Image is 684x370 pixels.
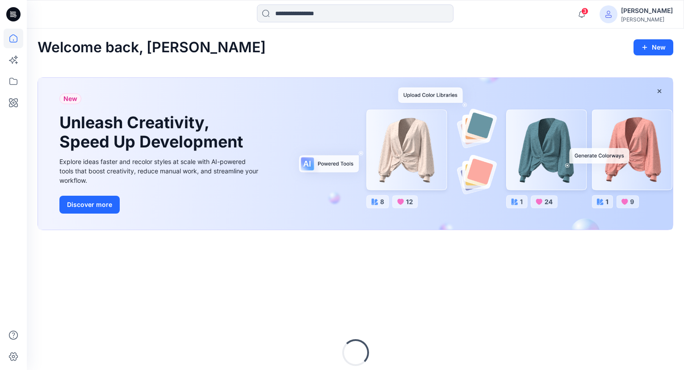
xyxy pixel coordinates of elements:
[38,39,266,56] h2: Welcome back, [PERSON_NAME]
[621,5,673,16] div: [PERSON_NAME]
[621,16,673,23] div: [PERSON_NAME]
[59,113,247,151] h1: Unleash Creativity, Speed Up Development
[605,11,612,18] svg: avatar
[581,8,588,15] span: 3
[63,93,77,104] span: New
[59,196,120,214] button: Discover more
[59,157,260,185] div: Explore ideas faster and recolor styles at scale with AI-powered tools that boost creativity, red...
[634,39,673,55] button: New
[59,196,260,214] a: Discover more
